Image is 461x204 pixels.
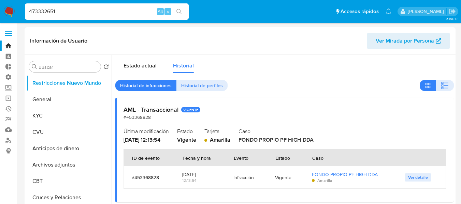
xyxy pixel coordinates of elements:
[408,8,446,15] p: zoe.breuer@mercadolibre.com
[376,33,434,49] span: Ver Mirada por Persona
[103,64,109,72] button: Volver al orden por defecto
[39,64,98,70] input: Buscar
[25,7,189,16] input: Buscar usuario o caso...
[386,9,391,14] a: Notificaciones
[167,8,169,15] span: s
[26,173,112,189] button: CBT
[172,7,186,16] button: search-icon
[30,37,87,44] h1: Información de Usuario
[158,8,163,15] span: Alt
[26,157,112,173] button: Archivos adjuntos
[26,108,112,124] button: KYC
[32,64,37,69] button: Buscar
[367,33,450,49] button: Ver Mirada por Persona
[449,8,456,15] a: Salir
[26,124,112,140] button: CVU
[341,8,379,15] span: Accesos rápidos
[26,140,112,157] button: Anticipos de dinero
[26,91,112,108] button: General
[26,75,112,91] button: Restricciones Nuevo Mundo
